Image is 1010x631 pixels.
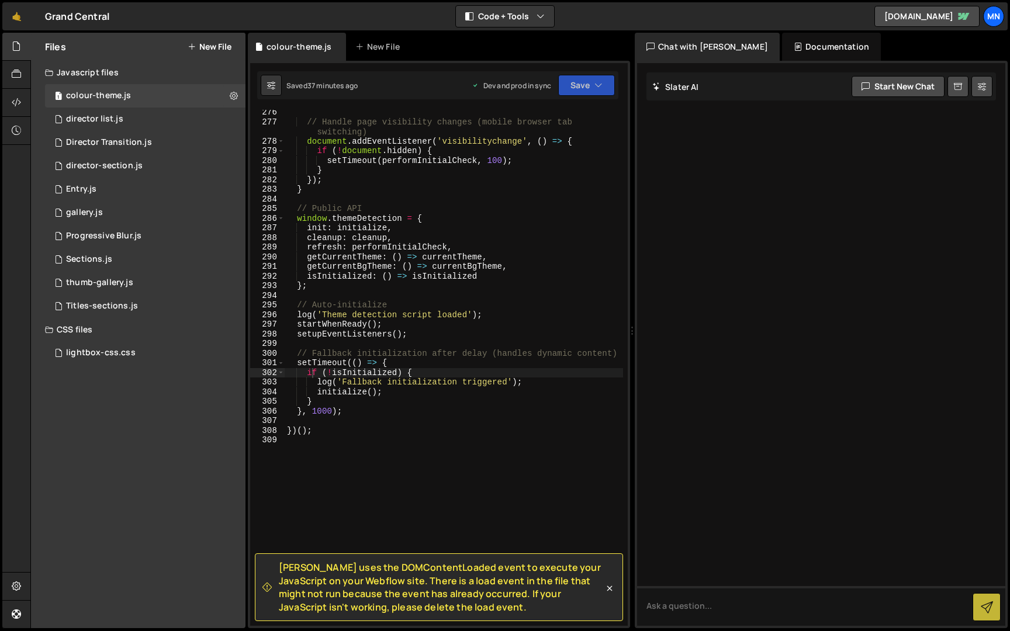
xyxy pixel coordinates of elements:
[45,271,245,294] div: 15067/39451.js
[45,108,245,131] div: 15067/39369.js
[66,207,103,218] div: gallery.js
[250,262,285,272] div: 291
[66,137,152,148] div: Director Transition.js
[250,204,285,214] div: 285
[279,561,604,613] span: [PERSON_NAME] uses the DOMContentLoaded event to execute your JavaScript on your Webflow site. Th...
[66,161,143,171] div: director-section.js
[45,84,245,108] div: 15067/39808.js
[250,377,285,387] div: 303
[45,341,245,365] div: 15067/39884.css
[66,278,133,288] div: thumb-gallery.js
[250,156,285,166] div: 280
[250,175,285,185] div: 282
[355,41,404,53] div: New File
[66,184,96,195] div: Entry.js
[31,61,245,84] div: Javascript files
[250,242,285,252] div: 289
[2,2,31,30] a: 🤙
[456,6,554,27] button: Code + Tools
[250,349,285,359] div: 300
[66,301,138,311] div: Titles-sections.js
[635,33,780,61] div: Chat with [PERSON_NAME]
[250,310,285,320] div: 296
[66,348,136,358] div: lightbox-css.css
[472,81,551,91] div: Dev and prod in sync
[45,294,245,318] div: 15067/39419.js
[250,330,285,339] div: 298
[250,407,285,417] div: 306
[66,114,123,124] div: director list.js
[250,223,285,233] div: 287
[983,6,1004,27] a: MN
[250,358,285,368] div: 301
[45,178,245,201] div: 15067/39897.js
[874,6,980,27] a: [DOMAIN_NAME]
[267,41,331,53] div: colour-theme.js
[45,248,245,271] div: 15067/39794.js
[250,300,285,310] div: 295
[250,281,285,291] div: 293
[250,108,285,117] div: 276
[250,387,285,397] div: 304
[31,318,245,341] div: CSS files
[250,368,285,378] div: 302
[250,339,285,349] div: 299
[286,81,358,91] div: Saved
[250,272,285,282] div: 292
[852,76,945,97] button: Start new chat
[307,81,358,91] div: 37 minutes ago
[45,40,66,53] h2: Files
[250,397,285,407] div: 305
[250,252,285,262] div: 290
[250,214,285,224] div: 286
[45,154,245,178] div: 15067/40075.js
[250,291,285,301] div: 294
[45,224,245,248] div: 15067/40094.js
[558,75,615,96] button: Save
[782,33,881,61] div: Documentation
[250,165,285,175] div: 281
[45,9,109,23] div: Grand Central
[66,254,112,265] div: Sections.js
[250,117,285,137] div: 277
[45,131,245,154] div: 15067/39461.js
[652,81,699,92] h2: Slater AI
[250,185,285,195] div: 283
[66,91,131,101] div: colour-theme.js
[55,92,62,102] span: 1
[45,201,245,224] div: 15067/39821.js
[250,426,285,436] div: 308
[250,195,285,204] div: 284
[188,42,231,51] button: New File
[250,146,285,156] div: 279
[250,137,285,147] div: 278
[250,233,285,243] div: 288
[250,435,285,445] div: 309
[250,416,285,426] div: 307
[66,231,141,241] div: Progressive Blur.js
[250,320,285,330] div: 297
